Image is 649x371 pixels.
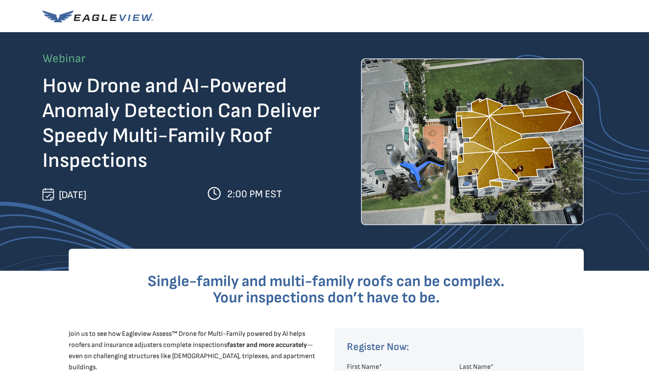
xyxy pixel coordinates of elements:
span: 2:00 PM EST [227,188,282,200]
span: How Drone and AI-Powered Anomaly Detection Can Deliver Speedy Multi-Family Roof Inspections [42,74,320,173]
span: Last Name [459,363,491,371]
span: Register Now: [347,341,409,353]
span: First Name [347,363,379,371]
span: Your inspections don’t have to be. [213,289,440,307]
span: Single-family and multi-family roofs can be complex. [148,272,505,291]
span: Webinar [42,51,85,66]
strong: faster and more accurately [227,341,307,349]
img: Drone flying over a multi-family home [361,58,584,225]
span: [DATE] [59,189,86,201]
